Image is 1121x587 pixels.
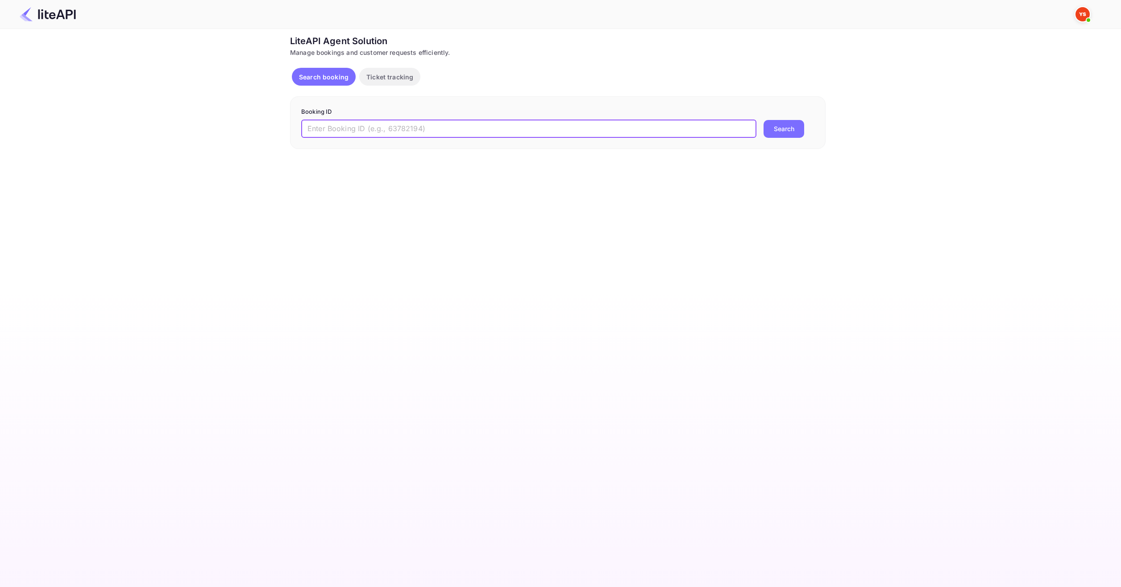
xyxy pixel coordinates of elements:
[1075,7,1090,21] img: Yandex Support
[290,34,826,48] div: LiteAPI Agent Solution
[290,48,826,57] div: Manage bookings and customer requests efficiently.
[301,120,756,138] input: Enter Booking ID (e.g., 63782194)
[366,72,413,82] p: Ticket tracking
[299,72,349,82] p: Search booking
[20,7,76,21] img: LiteAPI Logo
[301,107,814,116] p: Booking ID
[764,120,804,138] button: Search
